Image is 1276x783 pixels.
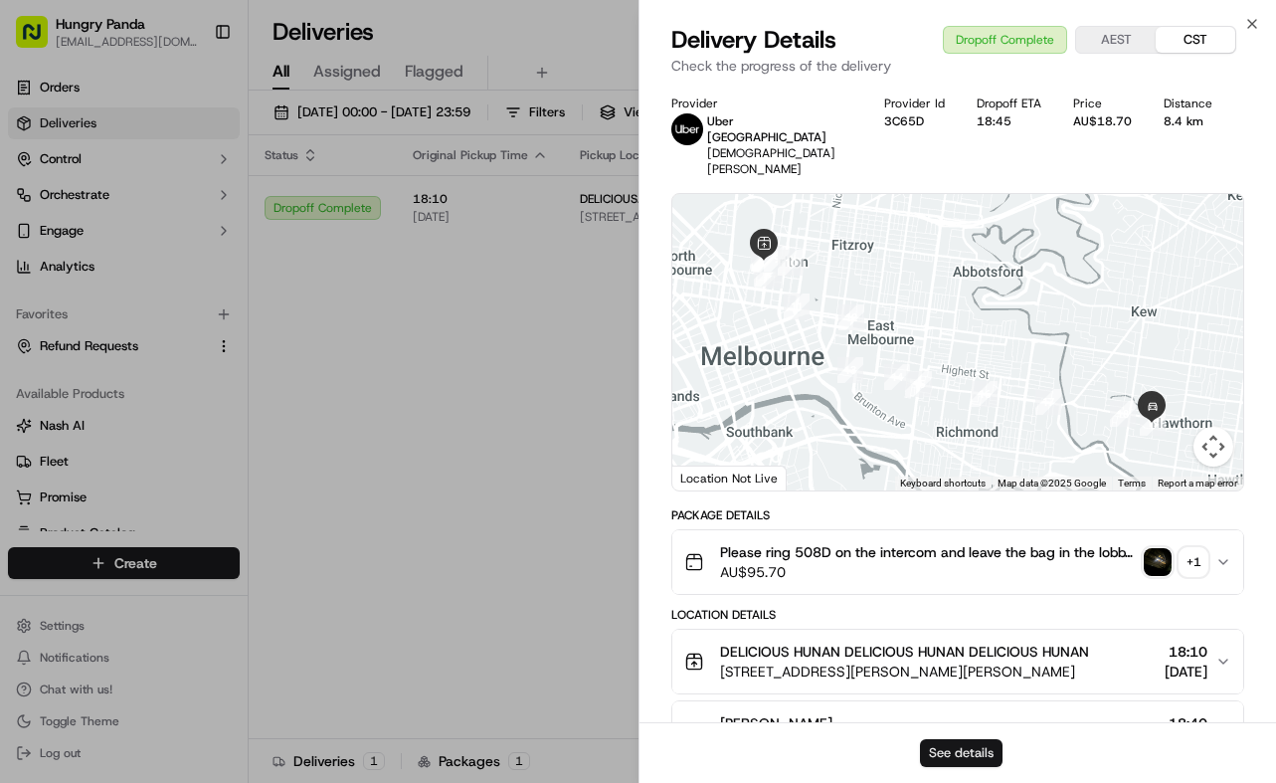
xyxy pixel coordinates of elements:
div: AU$18.70 [1073,113,1132,129]
div: 11 [784,294,810,319]
p: Check the progress of the delivery [671,56,1245,76]
div: 17 [1035,389,1061,415]
span: DELICIOUS HUNAN DELICIOUS HUNAN DELICIOUS HUNAN [720,642,1089,662]
span: 18:10 [1165,642,1207,662]
span: [DATE] [1165,662,1207,682]
a: Open this area in Google Maps (opens a new window) [677,465,743,490]
div: We're available if you need us! [90,210,273,226]
div: Start new chat [90,190,326,210]
div: 2 [754,261,780,287]
img: photo_proof_of_pickup image [1144,548,1172,576]
div: 10 [778,250,804,276]
span: [DEMOGRAPHIC_DATA][PERSON_NAME] [707,145,835,177]
button: [PERSON_NAME]18:40 [672,701,1244,765]
div: 13 [837,357,863,383]
div: 15 [906,371,932,397]
a: Report a map error [1158,478,1237,489]
div: + 1 [1180,548,1207,576]
div: 9 [764,246,790,272]
div: Price [1073,96,1132,111]
button: Map camera controls [1193,427,1233,467]
div: Distance [1164,96,1212,111]
div: Package Details [671,507,1245,523]
span: Please ring 508D on the intercom and leave the bag in the lobby. Thank you very much. Plz always ... [720,542,1137,562]
button: 3C65D [884,113,924,129]
button: Keyboard shortcuts [900,477,986,490]
img: 8016278978528_b943e370aa5ada12b00a_72.png [42,190,78,226]
p: Welcome 👋 [20,80,362,111]
div: 16 [972,381,998,407]
span: Delivery Details [671,24,836,56]
div: 📗 [20,447,36,463]
button: CST [1156,27,1235,53]
div: 8.4 km [1164,113,1212,129]
img: Asif Zaman Khan [20,343,52,375]
span: 8月27日 [176,362,223,378]
div: 12 [838,304,864,330]
img: uber-new-logo.jpeg [671,113,703,145]
button: See all [308,255,362,279]
div: Provider Id [884,96,945,111]
span: [STREET_ADDRESS][PERSON_NAME][PERSON_NAME] [720,662,1089,682]
span: [PERSON_NAME] [720,713,832,733]
img: 1736555255976-a54dd68f-1ca7-489b-9aae-adbdc363a1c4 [20,190,56,226]
div: 💻 [168,447,184,463]
span: API Documentation [188,445,319,465]
div: 18:45 [977,113,1041,129]
a: 💻API Documentation [160,437,327,473]
button: Start new chat [338,196,362,220]
p: Uber [GEOGRAPHIC_DATA] [707,113,853,145]
span: • [165,362,172,378]
img: Nash [20,20,60,60]
span: [PERSON_NAME] [62,362,161,378]
span: AU$95.70 [720,562,1137,582]
a: 📗Knowledge Base [12,437,160,473]
span: 18:40 [1165,713,1207,733]
span: Pylon [198,493,241,508]
a: Powered byPylon [140,492,241,508]
img: 1736555255976-a54dd68f-1ca7-489b-9aae-adbdc363a1c4 [40,363,56,379]
button: See details [920,739,1003,767]
button: DELICIOUS HUNAN DELICIOUS HUNAN DELICIOUS HUNAN[STREET_ADDRESS][PERSON_NAME][PERSON_NAME]18:10[DATE] [672,630,1244,693]
button: AEST [1076,27,1156,53]
img: Google [677,465,743,490]
span: 9月17日 [77,308,123,324]
div: 14 [884,364,910,390]
input: Got a question? Start typing here... [52,128,358,149]
div: Location Details [671,607,1245,623]
div: Location Not Live [672,466,787,490]
div: 18 [1110,401,1136,427]
div: Past conversations [20,259,133,275]
span: • [66,308,73,324]
div: 1 [757,263,783,289]
div: Provider [671,96,853,111]
button: Please ring 508D on the intercom and leave the bag in the lobby. Thank you very much. Plz always ... [672,530,1244,594]
a: Terms (opens in new tab) [1118,478,1146,489]
div: Dropoff ETA [977,96,1041,111]
span: Map data ©2025 Google [998,478,1106,489]
button: photo_proof_of_pickup image+1 [1144,548,1207,576]
span: Knowledge Base [40,445,152,465]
